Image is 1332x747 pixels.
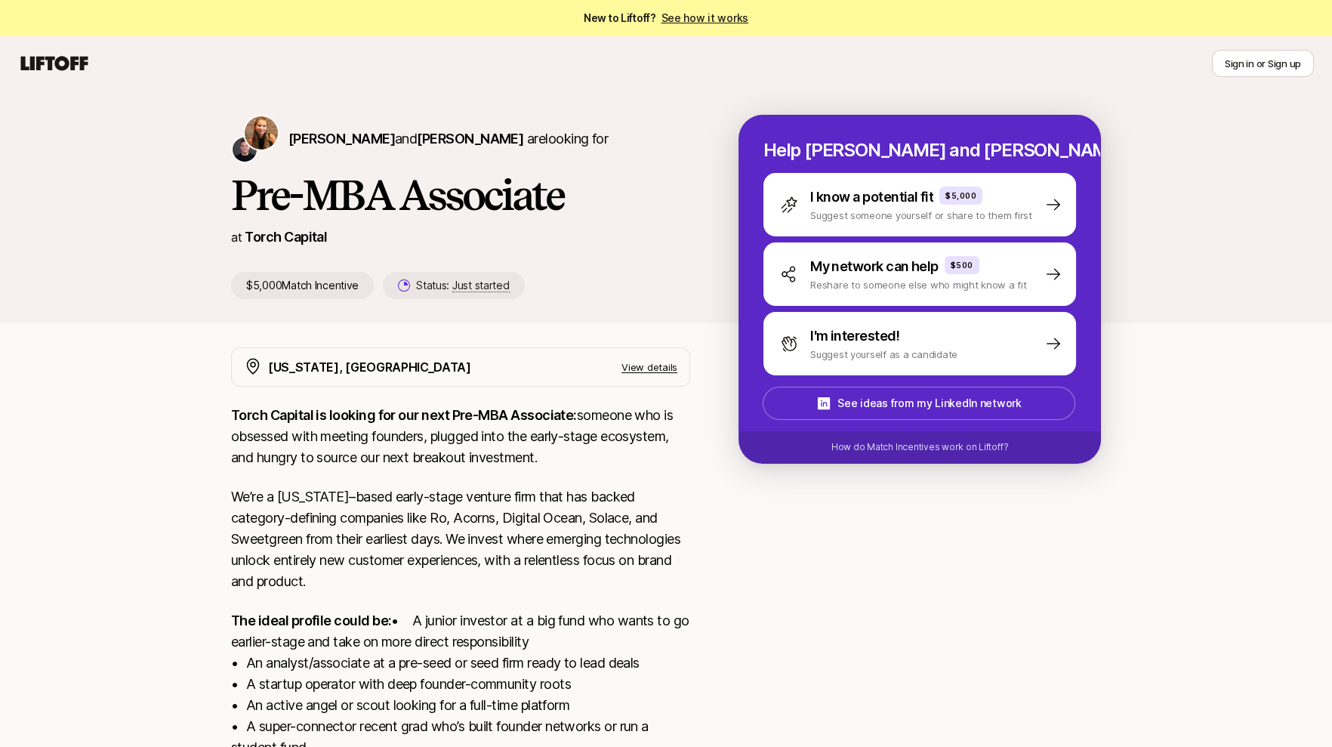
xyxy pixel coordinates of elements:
[231,227,242,247] p: at
[763,387,1075,420] button: See ideas from my LinkedIn network
[231,405,690,468] p: someone who is obsessed with meeting founders, plugged into the early-stage ecosystem, and hungry...
[268,357,471,377] p: [US_STATE], [GEOGRAPHIC_DATA]
[231,172,690,218] h1: Pre-MBA Associate
[452,279,510,292] span: Just started
[288,128,608,150] p: are looking for
[837,394,1021,412] p: See ideas from my LinkedIn network
[395,131,523,147] span: and
[288,131,395,147] span: [PERSON_NAME]
[810,277,1027,292] p: Reshare to someone else who might know a fit
[233,137,257,162] img: Christopher Harper
[231,407,577,423] strong: Torch Capital is looking for our next Pre-MBA Associate:
[245,229,327,245] a: Torch Capital
[231,486,690,592] p: We’re a [US_STATE]–based early-stage venture firm that has backed category-defining companies lik...
[231,613,391,628] strong: The ideal profile could be:
[763,140,1076,161] p: Help [PERSON_NAME] and [PERSON_NAME] hire
[945,190,976,202] p: $5,000
[584,9,748,27] span: New to Liftoff?
[621,360,677,375] p: View details
[810,326,899,347] p: I'm interested!
[245,116,278,150] img: Katie Reiner
[810,187,933,208] p: I know a potential fit
[810,347,957,362] p: Suggest yourself as a candidate
[1212,50,1314,77] button: Sign in or Sign up
[951,259,973,271] p: $500
[831,440,1008,454] p: How do Match Incentives work on Liftoff?
[810,256,939,277] p: My network can help
[810,208,1032,223] p: Suggest someone yourself or share to them first
[231,272,374,299] p: $5,000 Match Incentive
[416,276,509,295] p: Status:
[661,11,749,24] a: See how it works
[417,131,523,147] span: [PERSON_NAME]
